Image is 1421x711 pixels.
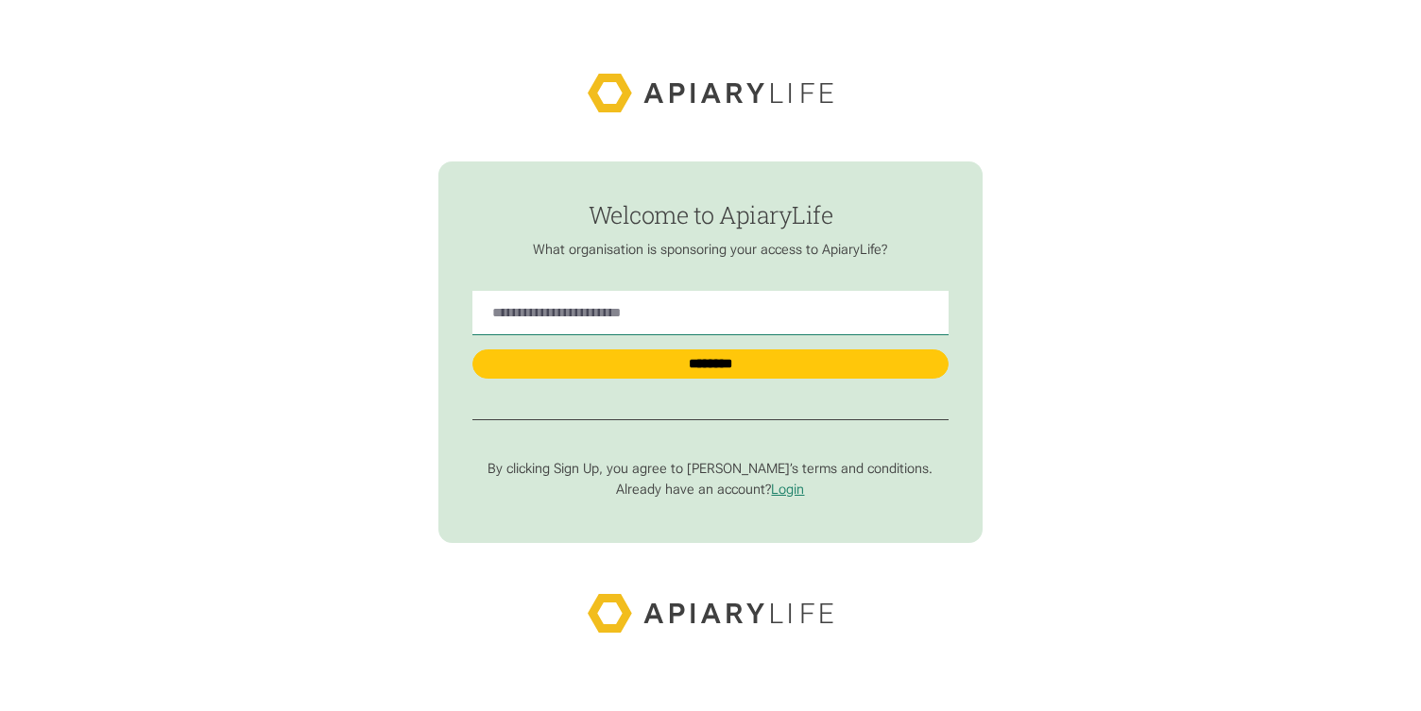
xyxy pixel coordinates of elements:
p: Already have an account? [472,482,950,499]
h1: Welcome to ApiaryLife [472,202,950,229]
a: Login [771,482,804,498]
p: What organisation is sponsoring your access to ApiaryLife? [472,242,950,259]
p: By clicking Sign Up, you agree to [PERSON_NAME]’s terms and conditions. [472,461,950,478]
form: find-employer [438,161,984,543]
